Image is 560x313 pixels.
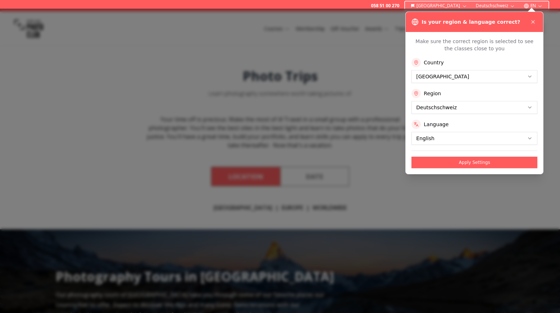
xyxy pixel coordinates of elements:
[408,1,470,10] button: [GEOGRAPHIC_DATA]
[422,18,520,26] h3: Is your region & language correct?
[521,1,546,10] button: EN
[424,90,441,97] label: Region
[411,157,537,168] button: Apply Settings
[424,121,449,128] label: Language
[473,1,518,10] button: Deutschschweiz
[371,3,399,9] a: 058 51 00 270
[411,38,537,52] p: Make sure the correct region is selected to see the classes close to you
[424,59,444,66] label: Country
